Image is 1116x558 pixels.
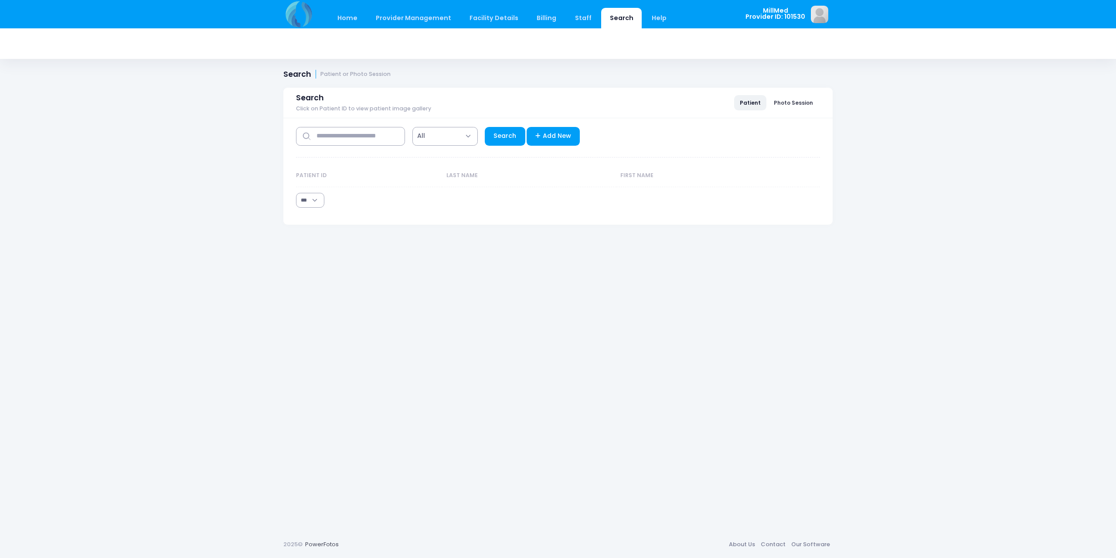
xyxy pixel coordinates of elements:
[305,540,339,548] a: PowerFotos
[745,7,805,20] span: MillMed Provider ID: 101530
[528,8,565,28] a: Billing
[616,164,798,187] th: First Name
[768,95,819,110] a: Photo Session
[296,93,324,103] span: Search
[412,127,478,146] span: All
[283,70,391,79] h1: Search
[442,164,616,187] th: Last Name
[643,8,675,28] a: Help
[296,106,431,112] span: Click on Patient ID to view patient image gallery
[566,8,600,28] a: Staff
[367,8,459,28] a: Provider Management
[734,95,766,110] a: Patient
[726,537,758,552] a: About Us
[329,8,366,28] a: Home
[320,71,391,78] small: Patient or Photo Session
[527,127,580,146] a: Add New
[758,537,788,552] a: Contact
[788,537,833,552] a: Our Software
[296,164,442,187] th: Patient ID
[601,8,642,28] a: Search
[461,8,527,28] a: Facility Details
[811,6,828,23] img: image
[283,540,303,548] span: 2025©
[417,131,425,140] span: All
[485,127,525,146] a: Search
